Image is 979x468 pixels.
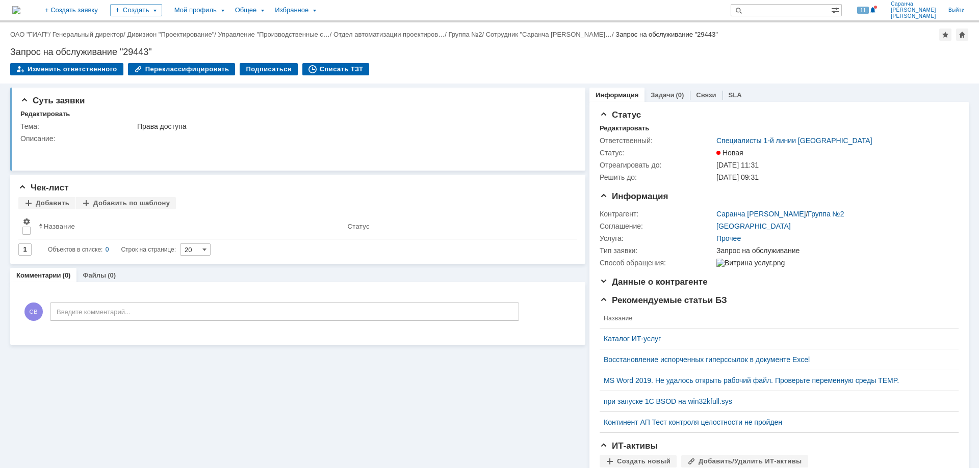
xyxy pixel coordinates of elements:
a: Перейти на домашнюю страницу [12,6,20,14]
div: Статус: [600,149,714,157]
span: 11 [857,7,869,14]
span: [DATE] 09:31 [716,173,759,181]
span: [PERSON_NAME] [891,7,936,13]
span: [DATE] 11:31 [716,161,759,169]
span: Настройки [22,217,31,226]
th: Название [600,309,950,328]
span: [PERSON_NAME] [891,13,936,19]
a: Сотрудник "Саранча [PERSON_NAME]… [486,31,612,38]
span: Статус [600,110,641,120]
div: Описание: [20,134,572,143]
a: Задачи [651,91,674,99]
span: СВ [24,302,43,321]
a: Каталог ИТ-услуг [604,335,946,343]
div: Редактировать [600,124,649,132]
a: Прочее [716,234,741,242]
div: Создать [110,4,162,16]
div: Тема: [20,122,135,130]
span: Суть заявки [20,96,85,105]
a: Генеральный директор [53,31,123,38]
div: Решить до: [600,173,714,181]
div: / [10,31,53,38]
span: Саранча [891,1,936,7]
div: / [716,210,844,218]
a: Группа №2 [448,31,482,38]
th: Название [35,213,343,239]
div: Ответственный: [600,136,714,145]
a: Управление "Производственные с… [218,31,330,38]
a: ОАО "ГИАП" [10,31,48,38]
a: [GEOGRAPHIC_DATA] [716,222,791,230]
div: Отреагировать до: [600,161,714,169]
div: Название [44,223,75,230]
div: Способ обращения: [600,259,714,267]
span: Расширенный поиск [831,5,841,14]
div: / [486,31,616,38]
span: Рекомендуемые статьи БЗ [600,295,727,305]
div: Запрос на обслуживание [716,246,953,255]
a: Связи [696,91,716,99]
a: Континент АП Тест контроля целостности не пройден [604,418,946,426]
a: Дивизион "Проектирование" [127,31,214,38]
div: / [127,31,218,38]
a: Группа №2 [808,210,844,218]
div: Тип заявки: [600,246,714,255]
a: Информация [596,91,638,99]
a: Саранча [PERSON_NAME] [716,210,806,218]
a: Файлы [83,271,106,279]
div: (0) [108,271,116,279]
div: Услуга: [600,234,714,242]
a: при запуске 1С BSOD на win32kfull.sys [604,397,946,405]
div: Запрос на обслуживание "29443" [615,31,718,38]
div: Права доступа [137,122,570,130]
div: / [333,31,448,38]
div: 0 [106,243,109,256]
span: ИТ-активы [600,441,658,451]
span: Чек-лист [18,183,69,192]
a: Специалисты 1-й линии [GEOGRAPHIC_DATA] [716,136,872,145]
a: Отдел автоматизации проектиров… [333,31,445,38]
div: (0) [63,271,71,279]
a: Комментарии [16,271,61,279]
div: / [53,31,127,38]
div: Статус [347,223,369,230]
div: (0) [676,91,684,99]
span: Информация [600,191,668,201]
div: / [448,31,485,38]
span: Данные о контрагенте [600,277,708,287]
span: Объектов в списке: [48,246,102,253]
i: Строк на странице: [48,243,176,256]
span: Новая [716,149,743,157]
div: Добавить в избранное [939,29,951,41]
a: MS Word 2019. Не удалось открыть рабочий файл. Проверьте переменную среды TEMP. [604,376,946,384]
img: logo [12,6,20,14]
div: Контрагент: [600,210,714,218]
div: / [218,31,334,38]
a: SLA [729,91,742,99]
div: Соглашение: [600,222,714,230]
a: Восстановление испорченных гиперссылок в документе Excel [604,355,946,364]
div: Сделать домашней страницей [956,29,968,41]
th: Статус [343,213,569,239]
div: Редактировать [20,110,70,118]
div: Запрос на обслуживание "29443" [10,47,969,57]
img: Витрина услуг.png [716,259,785,267]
